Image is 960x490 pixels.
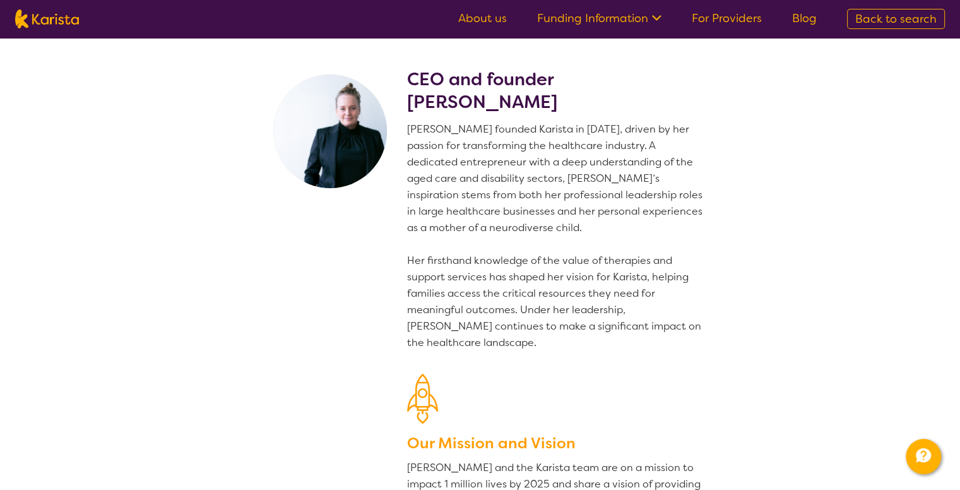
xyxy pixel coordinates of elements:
[458,11,507,26] a: About us
[692,11,762,26] a: For Providers
[906,439,941,474] button: Channel Menu
[407,432,708,455] h3: Our Mission and Vision
[855,11,937,27] span: Back to search
[792,11,817,26] a: Blog
[537,11,661,26] a: Funding Information
[847,9,945,29] a: Back to search
[407,121,708,351] p: [PERSON_NAME] founded Karista in [DATE], driven by her passion for transforming the healthcare in...
[15,9,79,28] img: Karista logo
[407,374,438,424] img: Our Mission
[407,68,708,114] h2: CEO and founder [PERSON_NAME]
